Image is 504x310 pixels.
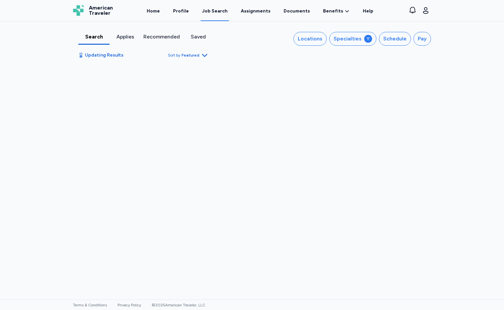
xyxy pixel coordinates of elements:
[383,35,407,43] div: Schedule
[323,8,343,14] span: Benefits
[202,8,228,14] div: Job Search
[329,32,376,46] button: Specialties
[418,35,427,43] div: Pay
[89,5,113,16] span: American Traveler
[112,33,138,41] div: Applies
[379,32,411,46] button: Schedule
[168,51,209,59] button: Sort byFeatured
[334,35,362,43] div: Specialties
[298,35,322,43] div: Locations
[143,33,180,41] div: Recommended
[182,53,199,58] span: Featured
[152,303,205,307] span: © 2025 American Traveler, LLC
[201,1,229,21] a: Job Search
[73,303,107,307] a: Terms & Conditions
[168,53,180,58] span: Sort by
[293,32,327,46] button: Locations
[323,8,350,14] a: Benefits
[81,33,107,41] div: Search
[73,5,84,16] img: Logo
[185,33,211,41] div: Saved
[117,303,141,307] a: Privacy Policy
[85,52,123,59] span: Updating Results
[414,32,431,46] button: Pay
